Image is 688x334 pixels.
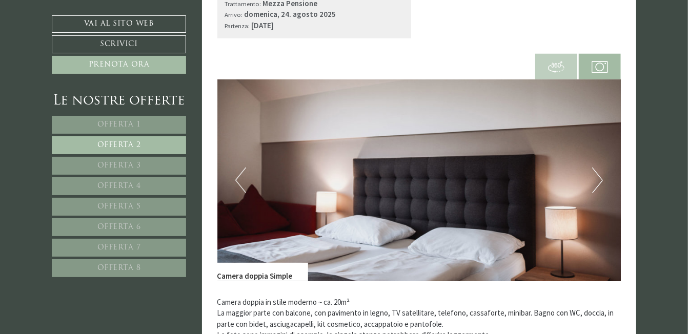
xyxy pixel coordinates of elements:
[97,141,141,149] span: Offerta 2
[52,15,186,33] a: Vai al sito web
[52,92,186,111] div: Le nostre offerte
[348,270,404,288] button: Invia
[97,121,141,129] span: Offerta 1
[548,59,564,75] img: 360-grad.svg
[225,10,243,18] small: Arrivo:
[592,168,603,193] button: Next
[592,59,608,75] img: camera.svg
[245,9,336,19] b: domenica, 24. agosto 2025
[8,27,141,56] div: Buon giorno, come possiamo aiutarla?
[97,223,141,231] span: Offerta 6
[235,168,246,193] button: Previous
[225,22,250,30] small: Partenza:
[15,48,136,54] small: 23:30
[15,29,136,37] div: Montis – Active Nature Spa
[183,8,221,24] div: lunedì
[252,20,274,30] b: [DATE]
[217,79,621,281] img: image
[97,182,141,190] span: Offerta 4
[217,263,308,281] div: Camera doppia Simple
[52,35,186,53] a: Scrivici
[97,162,141,170] span: Offerta 3
[52,56,186,74] a: Prenota ora
[97,264,141,272] span: Offerta 8
[97,244,141,252] span: Offerta 7
[97,203,141,211] span: Offerta 5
